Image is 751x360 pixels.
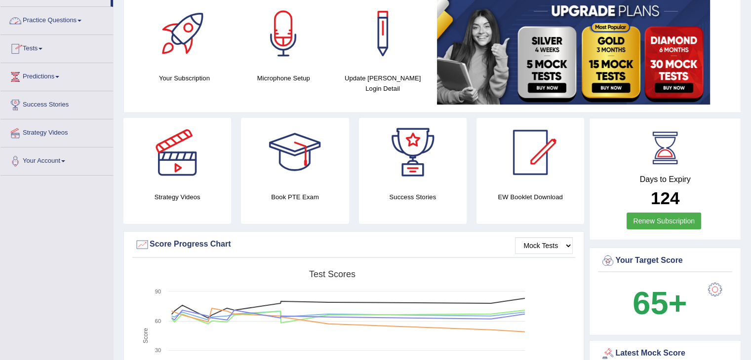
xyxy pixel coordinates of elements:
[0,119,113,144] a: Strategy Videos
[359,192,467,202] h4: Success Stories
[632,285,687,321] b: 65+
[155,318,161,324] text: 60
[600,175,730,184] h4: Days to Expiry
[241,192,349,202] h4: Book PTE Exam
[476,192,584,202] h4: EW Booklet Download
[155,347,161,353] text: 30
[155,288,161,294] text: 90
[0,35,113,60] a: Tests
[123,192,231,202] h4: Strategy Videos
[135,237,573,252] div: Score Progress Chart
[651,188,679,208] b: 124
[0,147,113,172] a: Your Account
[309,269,356,279] tspan: Test scores
[0,63,113,88] a: Predictions
[627,213,701,229] a: Renew Subscription
[338,73,428,94] h4: Update [PERSON_NAME] Login Detail
[142,328,149,344] tspan: Score
[140,73,229,83] h4: Your Subscription
[0,91,113,116] a: Success Stories
[239,73,328,83] h4: Microphone Setup
[0,7,113,32] a: Practice Questions
[600,253,730,268] div: Your Target Score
